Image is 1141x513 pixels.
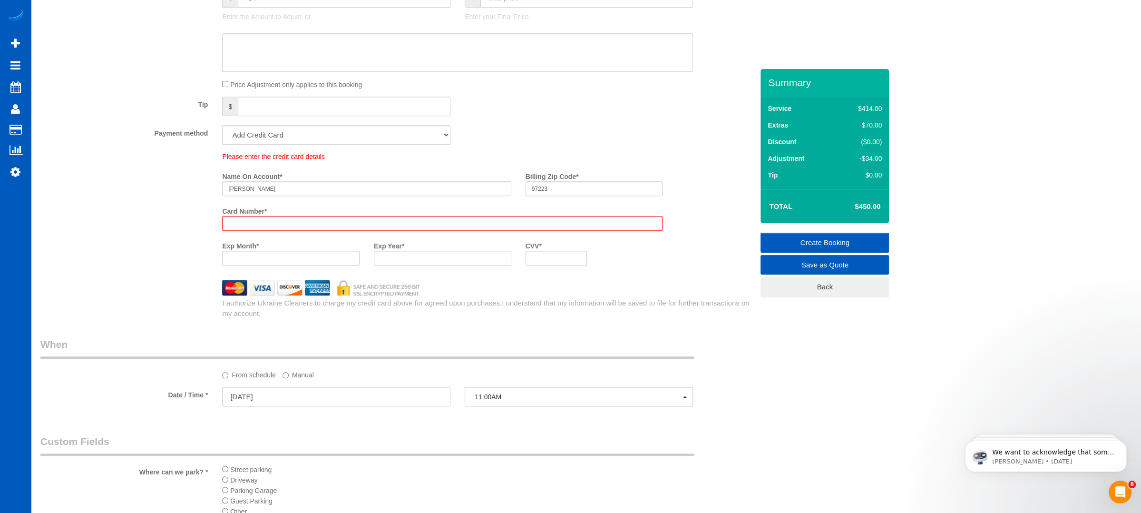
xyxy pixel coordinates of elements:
span: Price Adjustment only applies to this booking [230,81,362,89]
label: Billing Zip Code [526,168,579,181]
iframe: Intercom live chat [1109,481,1131,503]
label: From schedule [222,367,276,380]
span: 11:00AM [475,393,683,401]
span: I understand that my information will be saved to file for further transactions on my account. [222,299,749,317]
label: Manual [283,367,314,380]
span: $ [222,97,238,116]
label: Payment method [33,125,215,138]
span: Driveway [230,476,258,484]
label: Date / Time * [33,387,215,400]
label: Discount [768,137,796,147]
input: Manual [283,372,289,378]
div: I authorize Ukraine Cleaners to charge my credit card above for agreed upon purchases. [215,298,761,318]
legend: When [40,337,694,359]
img: credit cards [215,280,427,296]
span: Parking Garage [230,487,277,494]
label: Service [768,104,791,113]
legend: Custom Fields [40,434,694,456]
span: We want to acknowledge that some users may be experiencing lag or slower performance in our softw... [41,28,164,158]
button: 11:00AM [465,387,693,406]
label: Adjustment [768,154,804,163]
h3: Summary [768,77,884,88]
label: Card Number [222,203,267,216]
label: Tip [33,97,215,109]
p: Enter your Final Price [465,12,693,21]
img: Automaid Logo [6,10,25,23]
div: -$34.00 [838,154,882,163]
div: $70.00 [838,120,882,130]
a: Save as Quote [761,255,889,275]
input: MM/DD/YYYY [222,387,450,406]
input: From schedule [222,372,228,378]
label: Extras [768,120,788,130]
label: Tip [768,170,778,180]
label: Exp Year [374,238,404,251]
span: 8 [1128,481,1136,488]
div: $0.00 [838,170,882,180]
p: Message from Ellie, sent 1w ago [41,37,164,45]
h4: $450.00 [826,203,880,211]
span: Street parking [230,466,272,474]
strong: Total [769,202,792,210]
p: Enter the Amount to Adjust, or [222,12,450,21]
a: Create Booking [761,233,889,253]
a: Back [761,277,889,297]
label: CVV [526,238,542,251]
div: $414.00 [838,104,882,113]
label: Where can we park? * [33,464,215,477]
label: Name On Account [222,168,282,181]
span: Guest Parking [230,497,273,505]
iframe: Intercom notifications message [951,421,1141,487]
div: Please enter the credit card details [215,152,670,161]
label: Exp Month [222,238,259,251]
div: ($0.00) [838,137,882,147]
